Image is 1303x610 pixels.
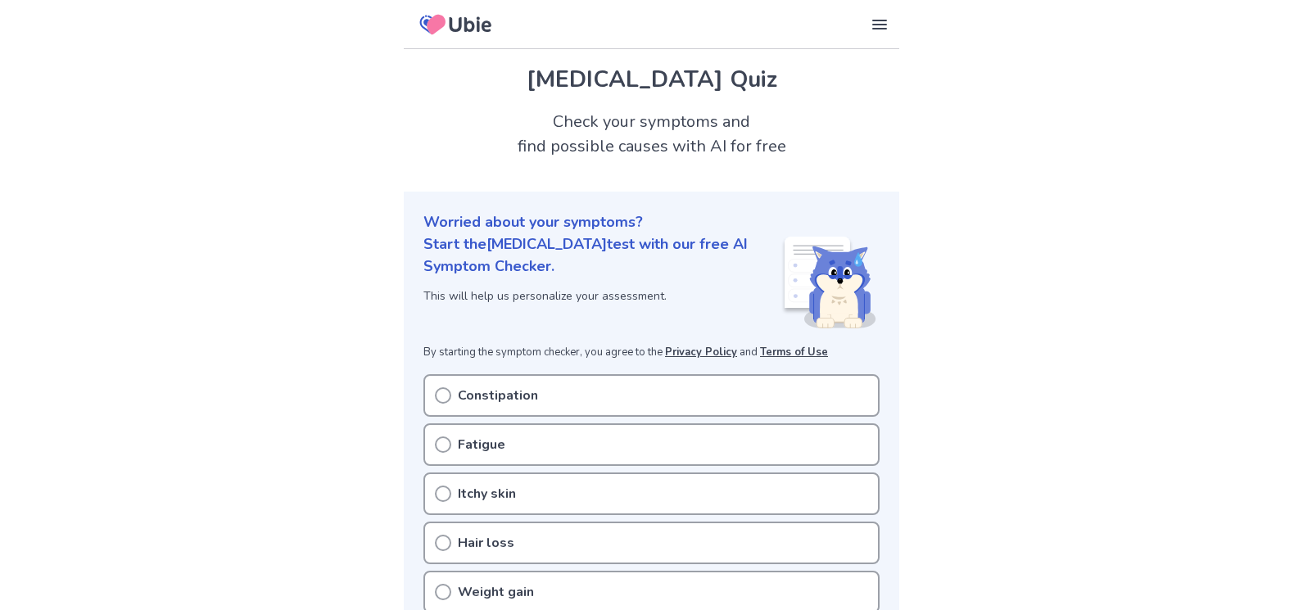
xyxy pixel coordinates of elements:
[760,345,828,359] a: Terms of Use
[423,211,880,233] p: Worried about your symptoms?
[423,345,880,361] p: By starting the symptom checker, you agree to the and
[458,533,514,553] p: Hair loss
[458,386,538,405] p: Constipation
[423,62,880,97] h1: [MEDICAL_DATA] Quiz
[404,110,899,159] h2: Check your symptoms and find possible causes with AI for free
[458,435,505,454] p: Fatigue
[781,237,876,328] img: Shiba
[423,287,781,305] p: This will help us personalize your assessment.
[458,484,516,504] p: Itchy skin
[423,233,781,278] p: Start the [MEDICAL_DATA] test with our free AI Symptom Checker.
[665,345,737,359] a: Privacy Policy
[458,582,534,602] p: Weight gain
